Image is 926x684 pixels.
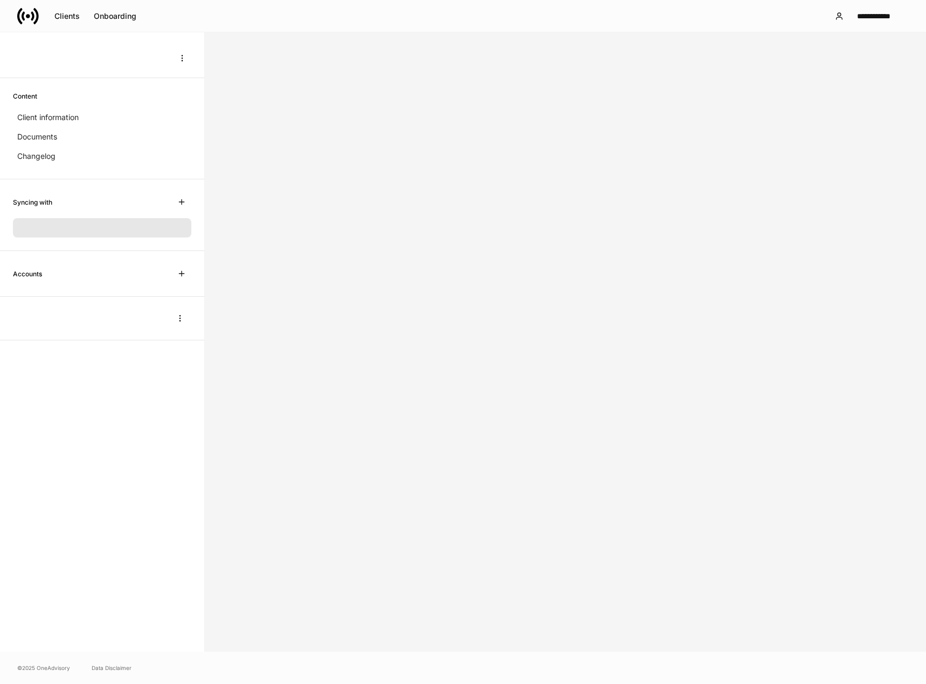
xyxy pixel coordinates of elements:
[13,127,191,146] a: Documents
[47,8,87,25] button: Clients
[87,8,143,25] button: Onboarding
[17,664,70,672] span: © 2025 OneAdvisory
[54,12,80,20] div: Clients
[13,197,52,207] h6: Syncing with
[13,108,191,127] a: Client information
[13,146,191,166] a: Changelog
[17,131,57,142] p: Documents
[17,151,56,162] p: Changelog
[13,269,42,279] h6: Accounts
[13,91,37,101] h6: Content
[94,12,136,20] div: Onboarding
[92,664,132,672] a: Data Disclaimer
[17,112,79,123] p: Client information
